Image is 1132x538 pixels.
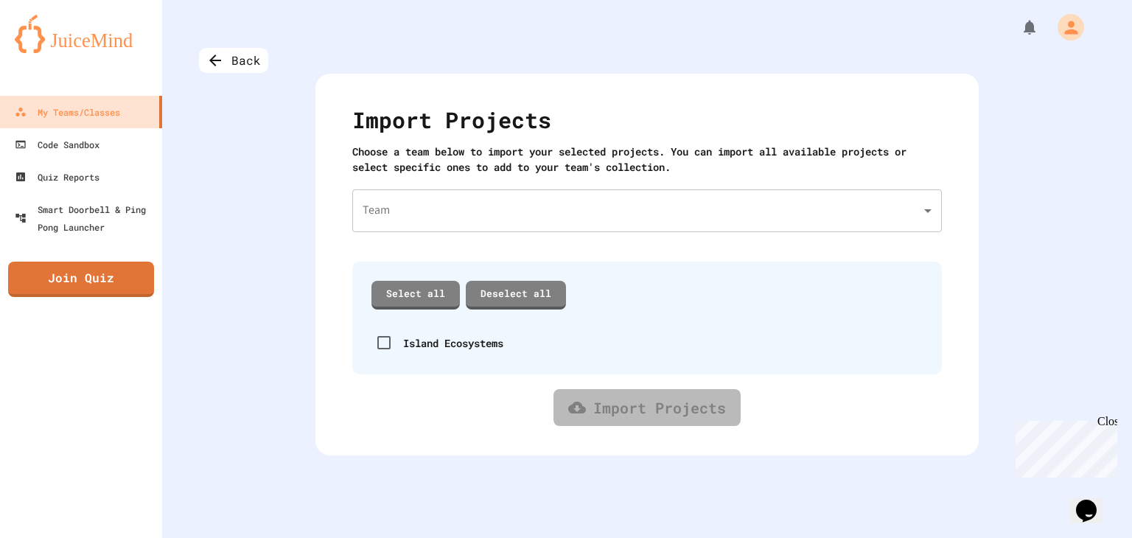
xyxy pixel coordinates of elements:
[403,335,503,351] div: Island Ecosystems
[352,144,942,175] div: Choose a team below to import your selected projects. You can import all available projects or se...
[1010,415,1117,478] iframe: chat widget
[199,48,268,73] div: Back
[15,200,156,236] div: Smart Doorbell & Ping Pong Launcher
[15,168,99,186] div: Quiz Reports
[1070,479,1117,523] iframe: chat widget
[371,281,460,310] a: Select all
[352,103,942,144] div: Import Projects
[466,281,566,310] a: Deselect all
[6,6,102,94] div: Chat with us now!Close
[15,15,147,53] img: logo-orange.svg
[1042,10,1088,44] div: My Account
[15,136,99,153] div: Code Sandbox
[15,103,120,121] div: My Teams/Classes
[8,262,154,297] a: Join Quiz
[553,389,741,426] a: Import Projects
[993,15,1042,40] div: My Notifications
